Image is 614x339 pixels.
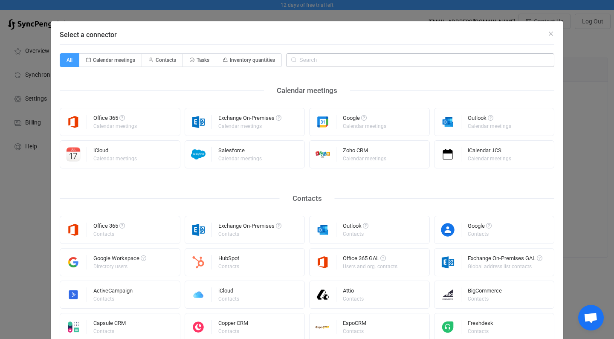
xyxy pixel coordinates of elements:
div: Calendar meetings [343,124,386,129]
div: Global address list contacts [468,264,541,269]
div: Zoho CRM [343,148,388,156]
div: Exchange On-Premises [218,223,281,232]
img: capsule.png [60,320,87,334]
div: HubSpot [218,255,240,264]
div: Contacts [93,296,131,301]
img: google-workspace.png [60,255,87,269]
div: iCloud [93,148,138,156]
div: Contacts [343,296,364,301]
div: Contacts [93,232,124,237]
div: Outlook [468,115,513,124]
div: Contacts [468,329,492,334]
img: freshdesk.png [434,320,461,334]
div: Contacts [468,296,501,301]
div: Contacts [93,329,125,334]
div: Calendar meetings [93,124,137,129]
img: microsoft365.png [310,255,336,269]
img: exchange.png [185,223,212,237]
div: Calendar meetings [264,84,350,97]
div: Calendar meetings [93,156,137,161]
div: Contacts [218,264,239,269]
div: BigCommerce [468,288,502,296]
div: Exchange On-Premises [218,115,281,124]
img: outlook.png [310,223,336,237]
img: icloud.png [185,287,212,302]
div: Contacts [280,192,335,205]
img: espo-crm.png [310,320,336,334]
img: exchange.png [185,115,212,129]
img: icloud-calendar.png [60,147,87,162]
img: microsoft365.png [60,115,87,129]
div: EspoCRM [343,320,366,329]
img: outlook.png [434,115,461,129]
img: exchange.png [434,255,461,269]
div: Directory users [93,264,145,269]
a: Open chat [578,305,604,330]
div: Calendar meetings [468,156,511,161]
div: Contacts [468,232,490,237]
div: iCloud [218,288,240,296]
div: Calendar meetings [343,156,386,161]
div: Office 365 [93,115,138,124]
div: Contacts [218,329,247,334]
img: microsoft365.png [60,223,87,237]
div: Salesforce [218,148,263,156]
div: Google Workspace [93,255,146,264]
img: big-commerce.png [434,287,461,302]
div: Google [343,115,388,124]
img: google-contacts.png [434,223,461,237]
button: Close [547,30,554,38]
img: zoho-crm.png [310,147,336,162]
div: iCalendar .ICS [468,148,513,156]
img: hubspot.png [185,255,212,269]
div: Calendar meetings [468,124,511,129]
div: Exchange On-Premises GAL [468,255,542,264]
div: Outlook [343,223,368,232]
div: Attio [343,288,365,296]
img: attio.png [310,287,336,302]
div: Google [468,223,492,232]
div: Users and org. contacts [343,264,397,269]
img: activecampaign.png [60,287,87,302]
input: Search [286,53,554,67]
div: Calendar meetings [218,156,262,161]
div: Contacts [343,232,367,237]
div: Capsule CRM [93,320,126,329]
div: Copper CRM [218,320,248,329]
div: Freshdesk [468,320,493,329]
img: salesforce.png [185,147,212,162]
div: Contacts [218,296,239,301]
img: copper.png [185,320,212,334]
div: Office 365 [93,223,125,232]
div: ActiveCampaign [93,288,133,296]
span: Select a connector [60,31,117,39]
img: google.png [310,115,336,129]
div: Contacts [343,329,365,334]
img: icalendar.png [434,147,461,162]
div: Contacts [218,232,280,237]
div: Calendar meetings [218,124,280,129]
div: Office 365 GAL [343,255,399,264]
